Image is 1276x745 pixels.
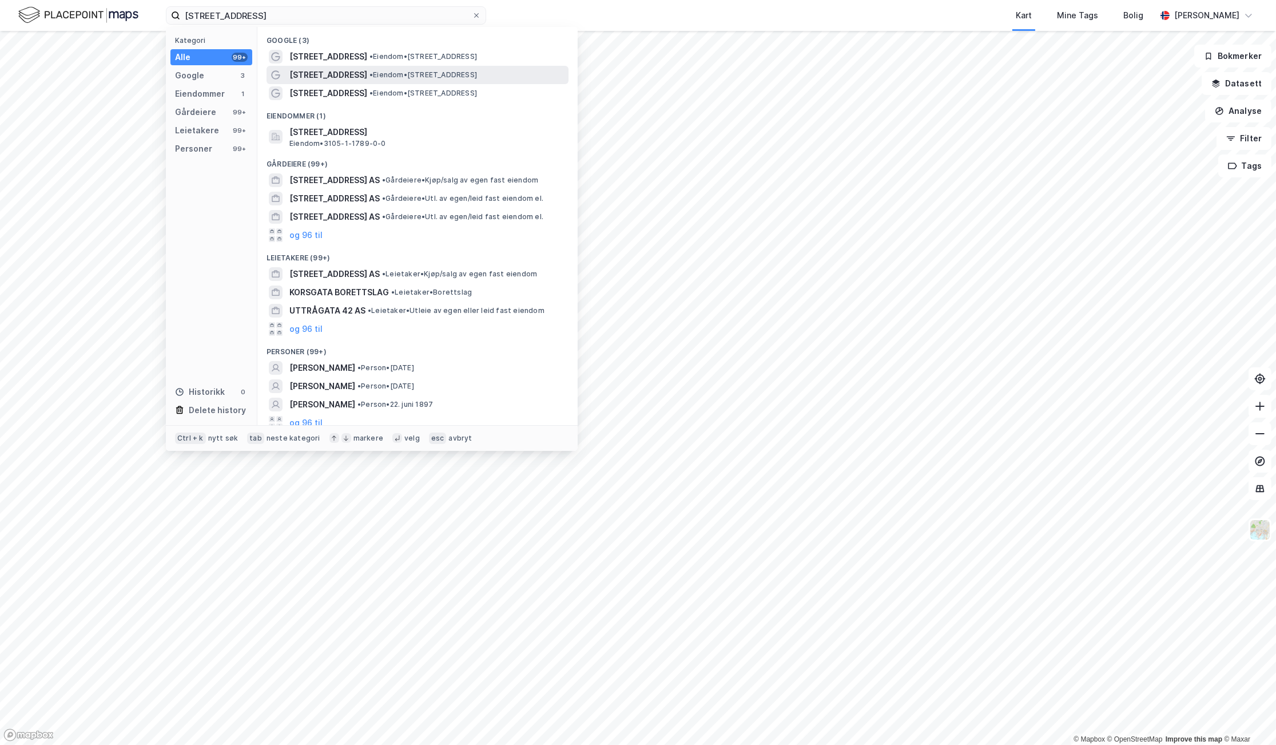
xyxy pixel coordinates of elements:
[289,286,389,299] span: KORSGATA BORETTSLAG
[1057,9,1098,22] div: Mine Tags
[357,363,361,372] span: •
[357,382,414,391] span: Person • [DATE]
[189,403,246,417] div: Delete history
[369,89,477,98] span: Eiendom • [STREET_ADDRESS]
[1107,735,1163,743] a: OpenStreetMap
[357,382,361,390] span: •
[257,27,578,47] div: Google (3)
[369,70,373,79] span: •
[429,433,447,444] div: esc
[1217,127,1271,150] button: Filter
[404,434,420,443] div: velg
[289,125,564,139] span: [STREET_ADDRESS]
[232,53,248,62] div: 99+
[1219,690,1276,745] div: Kontrollprogram for chat
[289,322,323,336] button: og 96 til
[382,194,385,203] span: •
[175,69,204,82] div: Google
[175,36,252,45] div: Kategori
[180,7,472,24] input: Søk på adresse, matrikkel, gårdeiere, leietakere eller personer
[175,433,206,444] div: Ctrl + k
[175,87,225,101] div: Eiendommer
[1074,735,1105,743] a: Mapbox
[232,108,248,117] div: 99+
[289,192,380,205] span: [STREET_ADDRESS] AS
[289,139,386,148] span: Eiendom • 3105-1-1789-0-0
[289,379,355,393] span: [PERSON_NAME]
[1205,100,1271,122] button: Analyse
[175,50,190,64] div: Alle
[382,270,537,279] span: Leietaker • Kjøp/salg av egen fast eiendom
[289,173,380,187] span: [STREET_ADDRESS] AS
[1202,72,1271,95] button: Datasett
[369,70,477,80] span: Eiendom • [STREET_ADDRESS]
[3,728,54,742] a: Mapbox homepage
[1249,519,1271,541] img: Z
[1218,154,1271,177] button: Tags
[289,210,380,224] span: [STREET_ADDRESS] AS
[357,400,433,409] span: Person • 22. juni 1897
[289,50,367,64] span: [STREET_ADDRESS]
[289,86,367,100] span: [STREET_ADDRESS]
[369,89,373,97] span: •
[368,306,544,315] span: Leietaker • Utleie av egen eller leid fast eiendom
[382,212,543,221] span: Gårdeiere • Utl. av egen/leid fast eiendom el.
[175,124,219,137] div: Leietakere
[289,267,380,281] span: [STREET_ADDRESS] AS
[1166,735,1222,743] a: Improve this map
[1123,9,1143,22] div: Bolig
[1174,9,1239,22] div: [PERSON_NAME]
[391,288,395,296] span: •
[257,150,578,171] div: Gårdeiere (99+)
[391,288,472,297] span: Leietaker • Borettslag
[369,52,477,61] span: Eiendom • [STREET_ADDRESS]
[289,228,323,242] button: og 96 til
[357,400,361,409] span: •
[238,387,248,397] div: 0
[382,176,385,184] span: •
[382,212,385,221] span: •
[257,244,578,265] div: Leietakere (99+)
[289,304,365,318] span: UTTRÅGATA 42 AS
[369,52,373,61] span: •
[368,306,371,315] span: •
[232,144,248,153] div: 99+
[257,102,578,123] div: Eiendommer (1)
[289,416,323,430] button: og 96 til
[289,68,367,82] span: [STREET_ADDRESS]
[208,434,238,443] div: nytt søk
[289,361,355,375] span: [PERSON_NAME]
[353,434,383,443] div: markere
[448,434,472,443] div: avbryt
[267,434,320,443] div: neste kategori
[1016,9,1032,22] div: Kart
[1219,690,1276,745] iframe: Chat Widget
[382,194,543,203] span: Gårdeiere • Utl. av egen/leid fast eiendom el.
[382,270,385,278] span: •
[289,398,355,411] span: [PERSON_NAME]
[382,176,538,185] span: Gårdeiere • Kjøp/salg av egen fast eiendom
[257,338,578,359] div: Personer (99+)
[232,126,248,135] div: 99+
[247,433,264,444] div: tab
[175,385,225,399] div: Historikk
[238,89,248,98] div: 1
[175,105,216,119] div: Gårdeiere
[238,71,248,80] div: 3
[1194,45,1271,68] button: Bokmerker
[18,5,138,25] img: logo.f888ab2527a4732fd821a326f86c7f29.svg
[357,363,414,372] span: Person • [DATE]
[175,142,212,156] div: Personer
